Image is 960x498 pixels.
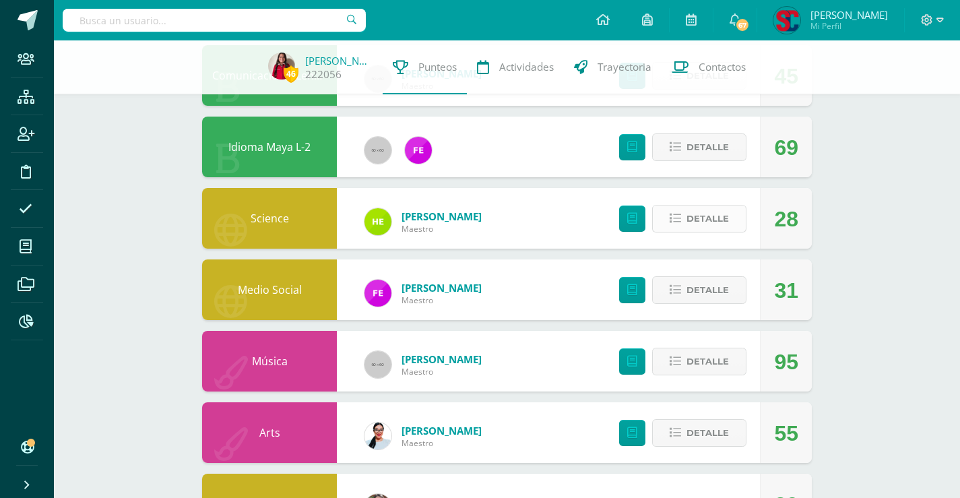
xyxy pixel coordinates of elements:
div: 31 [774,260,798,321]
a: Trayectoria [564,40,662,94]
button: Detalle [652,348,746,375]
img: 1bfbd13a90a7528190b9ed654e88452b.png [268,53,295,80]
span: Detalle [686,349,729,374]
span: 46 [284,65,298,82]
span: Maestro [402,366,482,377]
button: Detalle [652,419,746,447]
span: Maestro [402,437,482,449]
span: 67 [735,18,750,32]
a: 222056 [305,67,342,82]
img: 26b5407555be4a9decb46f7f69f839ae.png [773,7,800,34]
span: Detalle [686,206,729,231]
span: Mi Perfil [810,20,888,32]
div: 69 [774,117,798,178]
span: Punteos [418,60,457,74]
span: Contactos [699,60,746,74]
input: Busca un usuario... [63,9,366,32]
a: [PERSON_NAME] [402,210,482,223]
img: 34d3bcffadbe33015aee432240cd1cce.png [364,208,391,235]
a: Contactos [662,40,756,94]
div: 95 [774,332,798,392]
span: Maestro [402,223,482,235]
a: Medio Social [238,282,302,297]
a: [PERSON_NAME] [402,281,482,294]
span: Trayectoria [598,60,651,74]
img: 0570999939ff62836cde851676a367cc.png [364,423,391,449]
img: 84fbc627fb3abfb690c4d6de9d7d58ff.png [405,137,432,164]
span: [PERSON_NAME] [810,8,888,22]
span: Detalle [686,278,729,303]
a: Actividades [467,40,564,94]
div: 55 [774,403,798,464]
div: Idioma Maya L-2 [202,117,337,177]
a: Idioma Maya L-2 [228,139,311,154]
span: Detalle [686,135,729,160]
a: [PERSON_NAME] [305,54,373,67]
button: Detalle [652,133,746,161]
div: Science [202,188,337,249]
span: Actividades [499,60,554,74]
img: 60x60 [364,351,391,378]
div: Música [202,331,337,392]
button: Detalle [652,276,746,304]
a: [PERSON_NAME] [402,424,482,437]
a: Música [252,354,288,369]
a: [PERSON_NAME] [402,352,482,366]
a: Science [251,211,289,226]
button: Detalle [652,205,746,232]
img: 84fbc627fb3abfb690c4d6de9d7d58ff.png [364,280,391,307]
div: 28 [774,189,798,249]
div: Medio Social [202,259,337,320]
span: Detalle [686,421,729,445]
a: Punteos [383,40,467,94]
img: 60x60 [364,137,391,164]
a: Arts [259,425,280,440]
span: Maestro [402,294,482,306]
div: Arts [202,402,337,463]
